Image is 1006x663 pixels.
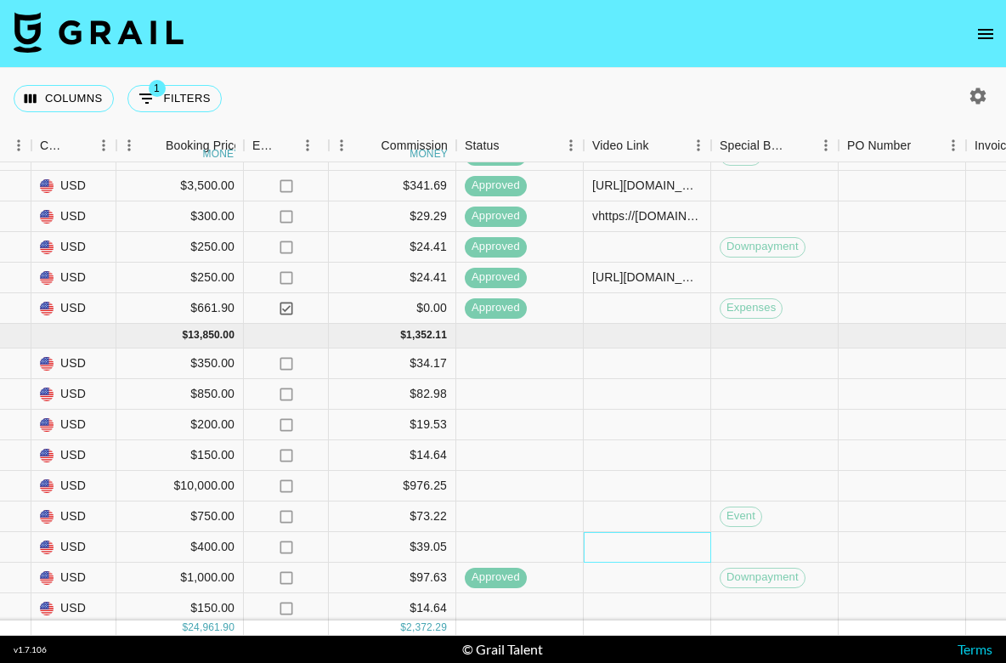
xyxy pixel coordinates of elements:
[116,348,244,379] div: $350.00
[182,328,188,343] div: $
[847,129,911,162] div: PO Number
[31,501,116,532] div: USD
[406,620,447,635] div: 2,372.29
[456,129,584,162] div: Status
[400,620,406,635] div: $
[31,410,116,440] div: USD
[188,328,235,343] div: 13,850.00
[31,201,116,232] div: USD
[329,410,456,440] div: $19.53
[116,471,244,501] div: $10,000.00
[941,133,966,158] button: Menu
[329,232,456,263] div: $24.41
[91,133,116,158] button: Menu
[182,620,188,635] div: $
[31,171,116,201] div: USD
[31,263,116,293] div: USD
[911,133,935,157] button: Sort
[252,129,276,162] div: Expenses: Remove Commission?
[14,12,184,53] img: Grail Talent
[244,129,329,162] div: Expenses: Remove Commission?
[116,532,244,563] div: $400.00
[116,293,244,324] div: $661.90
[31,348,116,379] div: USD
[839,129,966,162] div: PO Number
[116,201,244,232] div: $300.00
[31,593,116,624] div: USD
[592,129,649,162] div: Video Link
[329,440,456,471] div: $14.64
[686,133,711,158] button: Menu
[127,85,222,112] button: Show filters
[149,80,166,97] span: 1
[649,133,673,157] button: Sort
[276,133,300,157] button: Sort
[329,379,456,410] div: $82.98
[329,501,456,532] div: $73.22
[721,569,805,586] span: Downpayment
[116,379,244,410] div: $850.00
[31,440,116,471] div: USD
[592,177,702,194] div: https://www.instagram.com/reel/DOhKG6_jV0_/?igsh=anBmanp1bTlwOXNm https://www.tiktok.com/t/ZTM13K...
[329,293,456,324] div: $0.00
[592,207,702,224] div: vhttps://www.instagram.com/reel/DPMpMtxDxEp/?igsh=dWU4ZmgyYzhjN2N2
[465,269,527,286] span: approved
[116,501,244,532] div: $750.00
[465,208,527,224] span: approved
[329,593,456,624] div: $14.64
[142,133,166,157] button: Sort
[329,201,456,232] div: $29.29
[410,149,448,159] div: money
[40,129,67,162] div: Currency
[329,563,456,593] div: $97.63
[31,293,116,324] div: USD
[116,563,244,593] div: $1,000.00
[969,17,1003,51] button: open drawer
[789,133,813,157] button: Sort
[329,348,456,379] div: $34.17
[357,133,381,157] button: Sort
[14,644,47,655] div: v 1.7.106
[31,532,116,563] div: USD
[406,328,447,343] div: 1,352.11
[116,410,244,440] div: $200.00
[203,149,241,159] div: money
[465,178,527,194] span: approved
[31,232,116,263] div: USD
[465,129,500,162] div: Status
[462,641,543,658] div: © Grail Talent
[592,269,702,286] div: https://www.tiktok.com/@kaitogden/video/7551832601464425759?_r=1&_t=ZT-8zraXqtcMyk
[31,379,116,410] div: USD
[329,133,354,158] button: Menu
[329,471,456,501] div: $976.25
[116,171,244,201] div: $3,500.00
[31,129,116,162] div: Currency
[721,300,782,316] span: Expenses
[720,129,789,162] div: Special Booking Type
[721,239,805,255] span: Downpayment
[116,133,142,158] button: Menu
[31,563,116,593] div: USD
[813,133,839,158] button: Menu
[329,171,456,201] div: $341.69
[67,133,91,157] button: Sort
[500,133,523,157] button: Sort
[329,263,456,293] div: $24.41
[166,129,240,162] div: Booking Price
[6,133,31,158] button: Menu
[116,593,244,624] div: $150.00
[558,133,584,158] button: Menu
[14,85,114,112] button: Select columns
[400,328,406,343] div: $
[584,129,711,162] div: Video Link
[329,532,456,563] div: $39.05
[721,508,761,524] span: Event
[465,300,527,316] span: approved
[381,129,448,162] div: Commission
[295,133,320,158] button: Menu
[188,620,235,635] div: 24,961.90
[116,263,244,293] div: $250.00
[116,232,244,263] div: $250.00
[465,239,527,255] span: approved
[958,641,992,657] a: Terms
